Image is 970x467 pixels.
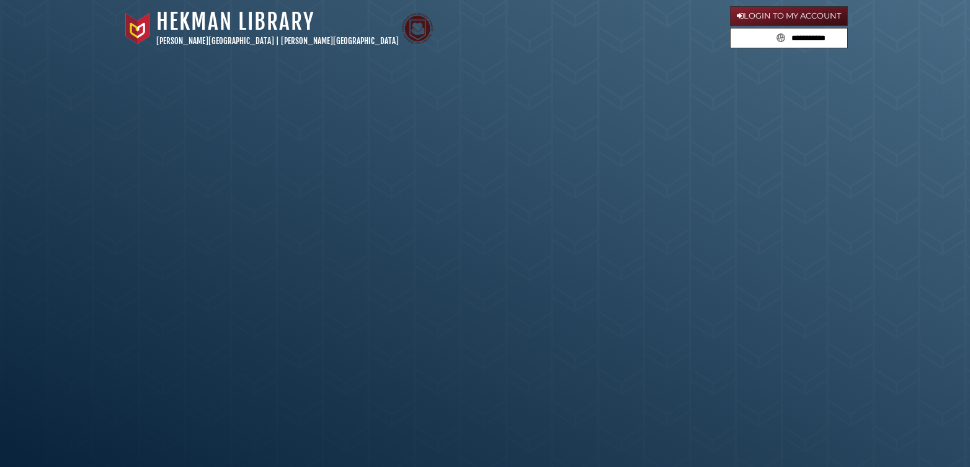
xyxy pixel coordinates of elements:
[156,36,274,46] a: [PERSON_NAME][GEOGRAPHIC_DATA]
[281,36,399,46] a: [PERSON_NAME][GEOGRAPHIC_DATA]
[773,28,789,45] button: Search
[276,36,279,46] span: |
[402,13,433,44] img: Calvin Theological Seminary
[730,28,848,49] form: Search library guides, policies, and FAQs.
[122,13,153,44] img: Calvin University
[730,6,848,26] a: Login to My Account
[156,8,314,35] a: Hekman Library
